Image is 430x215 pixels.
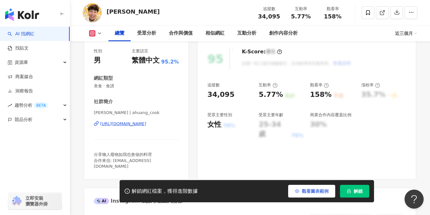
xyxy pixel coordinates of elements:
[361,82,380,88] div: 漲粉率
[340,185,369,198] button: 解鎖
[237,30,256,37] div: 互動分析
[259,112,283,118] div: 受眾主要年齡
[205,30,225,37] div: 相似網紅
[94,75,113,82] div: 網紅類型
[83,3,102,22] img: KOL Avatar
[132,56,160,65] div: 繁體中文
[207,82,220,88] div: 追蹤數
[8,74,33,80] a: 商案媒合
[259,82,277,88] div: 互動率
[94,48,102,54] div: 性別
[100,121,146,127] div: [URL][DOMAIN_NAME]
[94,152,152,168] span: 分享懶人廢物如我也會做的料理 合作來信: [EMAIL_ADDRESS][DOMAIN_NAME]
[132,48,148,54] div: 主要語言
[94,83,179,89] span: 美食 · 食譜
[207,112,232,118] div: 受眾主要性別
[310,112,351,118] div: 商業合作內容覆蓋比例
[8,31,34,37] a: searchAI 找網紅
[10,196,23,206] img: chrome extension
[94,98,113,105] div: 社群簡介
[347,189,351,193] span: lock
[257,6,281,12] div: 追蹤數
[291,13,311,20] span: 5.77%
[137,30,156,37] div: 受眾分析
[94,121,179,127] a: [URL][DOMAIN_NAME]
[15,55,28,70] span: 資源庫
[132,188,198,195] div: 解鎖網紅檔案，獲得進階數據
[107,8,160,16] div: [PERSON_NAME]
[324,13,342,20] span: 158%
[94,56,101,65] div: 男
[5,8,39,21] img: logo
[8,45,29,51] a: 找貼文
[289,6,313,12] div: 互動率
[310,82,329,88] div: 觀看率
[258,13,280,20] span: 34,095
[242,48,282,55] div: K-Score :
[288,185,335,198] button: 觀看圖表範例
[8,192,62,210] a: chrome extension立即安裝 瀏覽器外掛
[169,30,193,37] div: 合作與價值
[8,103,12,108] span: rise
[34,102,48,109] div: BETA
[115,30,124,37] div: 總覽
[395,28,417,38] div: 近三個月
[310,90,332,100] div: 158%
[302,189,329,194] span: 觀看圖表範例
[321,6,345,12] div: 觀看率
[269,30,298,37] div: 創作內容分析
[259,90,283,100] div: 5.77%
[25,195,48,207] span: 立即安裝 瀏覽器外掛
[8,88,33,94] a: 洞察報告
[15,112,32,127] span: 競品分析
[207,90,234,100] div: 34,095
[207,120,221,130] div: 女性
[161,58,179,65] span: 95.2%
[94,110,179,116] span: [PERSON_NAME] | ahuang_cook
[15,98,48,112] span: 趨勢分析
[354,189,363,194] span: 解鎖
